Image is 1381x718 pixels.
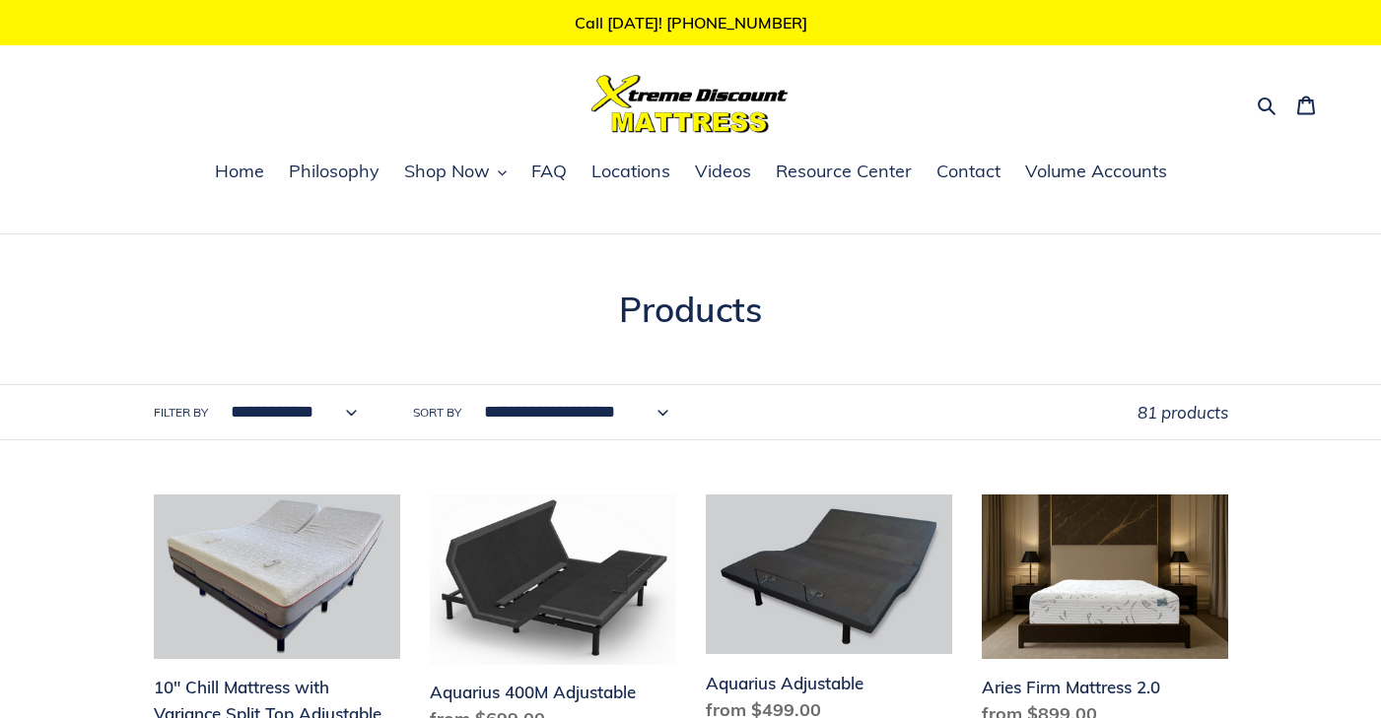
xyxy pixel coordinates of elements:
span: Contact [936,160,1001,183]
span: Locations [591,160,670,183]
span: Videos [695,160,751,183]
span: Volume Accounts [1025,160,1167,183]
span: Shop Now [404,160,490,183]
span: Resource Center [776,160,912,183]
span: Home [215,160,264,183]
a: FAQ [521,158,577,187]
span: Products [619,288,762,331]
a: Home [205,158,274,187]
span: 81 products [1138,402,1228,423]
img: Xtreme Discount Mattress [591,75,789,133]
a: Locations [582,158,680,187]
a: Resource Center [766,158,922,187]
a: Contact [927,158,1010,187]
a: Volume Accounts [1015,158,1177,187]
a: Videos [685,158,761,187]
label: Sort by [413,404,461,422]
label: Filter by [154,404,208,422]
span: Philosophy [289,160,380,183]
button: Shop Now [394,158,517,187]
a: Philosophy [279,158,389,187]
span: FAQ [531,160,567,183]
